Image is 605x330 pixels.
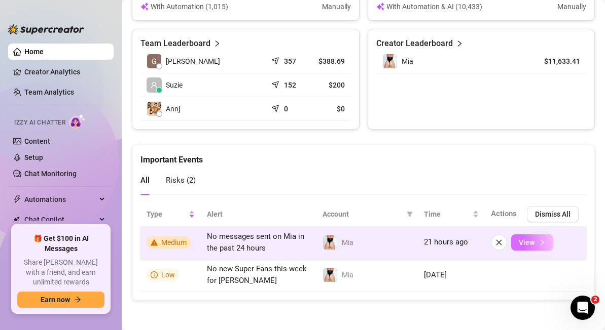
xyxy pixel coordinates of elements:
button: View [511,234,553,251]
img: Annj [147,102,161,116]
th: Time [418,202,485,227]
span: thunderbolt [13,195,21,203]
span: filter [407,211,413,217]
article: 0 [284,104,288,114]
span: Suzie [166,79,183,91]
img: Grasya Cabrillo… [147,54,161,68]
article: $0 [315,104,345,114]
span: send [271,102,281,112]
span: info-circle [151,271,158,278]
th: Type [140,202,201,227]
span: No new Super Fans this week for [PERSON_NAME] [207,264,307,285]
article: $200 [315,80,345,90]
span: arrow-right [74,296,81,303]
span: [PERSON_NAME] [166,56,220,67]
article: $11,633.41 [534,56,580,66]
th: Alert [201,202,316,227]
a: Team Analytics [24,88,74,96]
article: Creator Leaderboard [376,37,453,50]
img: Mia [323,268,337,282]
article: Manually [557,1,586,12]
article: Team Leaderboard [140,37,210,50]
span: Time [424,209,471,220]
article: Manually [322,1,351,12]
span: 21 hours ago [424,237,468,246]
a: Creator Analytics [24,64,105,80]
article: With Automation & AI (10,433) [386,1,482,12]
img: Chat Copilot [13,216,20,223]
a: Content [24,137,50,145]
span: send [271,78,281,89]
span: Share [PERSON_NAME] with a friend, and earn unlimited rewards [17,258,104,287]
article: With Automation (1,015) [151,1,228,12]
img: Mia [383,54,397,68]
span: Izzy AI Chatter [14,118,65,128]
span: Type [147,209,187,220]
article: 357 [284,56,296,66]
article: $388.69 [315,56,345,66]
span: user [151,81,158,89]
span: Account [323,209,403,220]
a: Setup [24,153,43,161]
span: Annj [166,103,180,114]
span: Mia [342,271,353,279]
a: Home [24,48,44,56]
span: right [456,37,463,50]
span: Actions [491,209,517,218]
span: warning [151,239,158,246]
iframe: Intercom live chat [571,296,595,320]
span: Low [161,271,175,279]
span: filter [405,207,415,222]
span: View [519,238,535,246]
img: svg%3e [376,1,384,12]
span: right [213,37,221,50]
div: Important Events [140,145,586,166]
span: 🎁 Get $100 in AI Messages [17,234,104,254]
span: Earn now [41,296,70,304]
span: Mia [342,238,353,246]
span: close [495,239,503,246]
span: [DATE] [424,270,447,279]
span: 2 [591,296,599,304]
img: svg%3e [140,1,149,12]
span: right [539,239,546,246]
img: Mia [323,235,337,250]
span: Automations [24,191,96,208]
span: Dismiss All [535,210,571,218]
span: All [140,176,150,185]
span: No messages sent on Mia in the past 24 hours [207,232,304,253]
img: AI Chatter [69,114,85,129]
span: Medium [161,238,187,246]
article: 152 [284,80,296,90]
span: Mia [402,57,413,65]
button: Dismiss All [527,206,579,222]
a: Chat Monitoring [24,170,77,178]
button: Earn nowarrow-right [17,292,104,308]
span: Risks ( 2 ) [166,176,196,185]
span: send [271,55,281,65]
img: logo-BBDzfeDw.svg [8,24,84,34]
span: Chat Copilot [24,212,96,228]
